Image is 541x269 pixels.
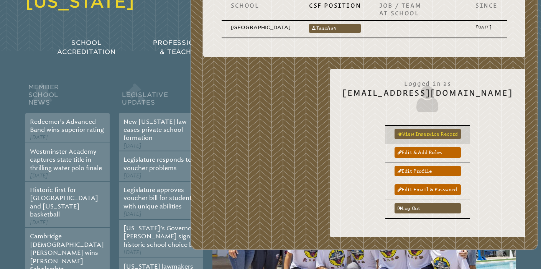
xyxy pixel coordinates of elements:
[309,2,361,9] p: CSF Position
[342,76,513,88] span: Logged in as
[123,186,195,210] a: Legislature approves voucher bill for students with unique abilities
[231,24,291,31] p: [GEOGRAPHIC_DATA]
[123,225,197,248] a: [US_STATE]’s Governor [PERSON_NAME] signs historic school choice bill
[123,249,141,256] span: [DATE]
[57,39,115,56] span: School Accreditation
[30,148,102,172] a: Westminster Academy captures state title in thrilling water polo finale
[30,219,48,226] span: [DATE]
[342,76,513,114] h2: [EMAIL_ADDRESS][DOMAIN_NAME]
[30,134,48,141] span: [DATE]
[123,143,141,149] span: [DATE]
[153,39,265,56] span: Professional Development & Teacher Certification
[395,166,461,176] a: Edit profile
[123,118,187,142] a: New [US_STATE] law eases private school formation
[395,203,461,213] a: Log out
[309,24,361,33] a: Teacher
[30,186,98,218] a: Historic first for [GEOGRAPHIC_DATA] and [US_STATE] basketball
[475,2,498,9] p: Since
[379,2,457,17] p: Job / Team at School
[123,172,141,179] span: [DATE]
[119,82,203,113] h2: Legislative Updates
[25,82,110,113] h2: Member School News
[395,147,461,157] a: Edit & add roles
[123,156,192,171] a: Legislature responds to voucher problems
[30,172,48,179] span: [DATE]
[475,24,498,31] p: [DATE]
[395,129,461,139] a: View inservice record
[30,118,104,133] a: Redeemer’s Advanced Band wins superior rating
[395,184,461,195] a: Edit email & password
[231,2,291,9] p: School
[123,211,141,217] span: [DATE]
